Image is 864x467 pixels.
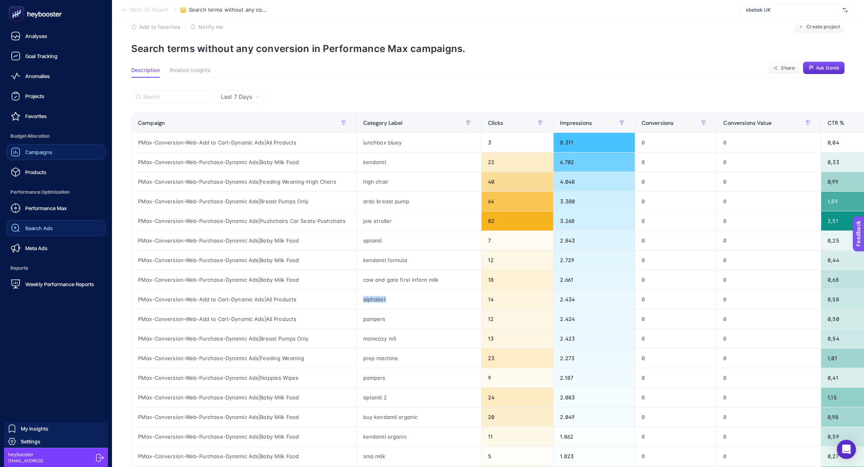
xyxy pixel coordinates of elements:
[554,329,634,348] div: 2.423
[357,447,481,466] div: sma milk
[717,290,821,309] div: 0
[482,447,554,466] div: 5
[198,24,223,30] span: Notify me
[44,59,72,65] span: Need help?
[635,270,717,289] div: 0
[635,231,717,250] div: 0
[482,349,554,368] div: 23
[482,427,554,446] div: 11
[21,438,40,445] span: Settings
[132,349,356,368] div: PMax-Conversion-Web-Purchase-Dynamic Ads|Feeding Weaning
[554,309,634,329] div: 2.424
[174,6,176,13] span: /
[132,368,356,387] div: PMax-Conversion-Web-Purchase-Dynamic Ads|Nappies Wipes
[25,113,47,119] span: Favorites
[6,108,106,124] a: Favorites
[138,120,165,126] span: Campaign
[806,24,840,30] span: Create project
[25,33,47,39] span: Analyses
[25,93,44,99] span: Projects
[25,281,94,287] span: Weekly Performance Reports
[132,270,356,289] div: PMax-Conversion-Web-Purchase-Dynamic Ads|Baby Milk Food
[6,260,106,276] span: Reports
[803,62,845,74] button: Ask Genie
[642,120,674,126] span: Conversions
[357,368,481,387] div: pampers
[6,88,106,104] a: Projects
[6,68,106,84] a: Anomalies
[554,251,634,270] div: 2.729
[554,152,634,172] div: 6.702
[25,149,52,155] span: Campaigns
[72,59,100,65] a: Contact us
[6,48,106,64] a: Goal Tracking
[717,251,821,270] div: 0
[635,290,717,309] div: 0
[357,388,481,407] div: aptamil 2
[8,451,44,458] span: heybooster
[21,425,48,432] span: My Insights
[4,435,108,448] a: Settings
[36,48,108,56] span: Tell us what you think
[6,164,106,180] a: Products
[357,192,481,211] div: ardo breast pump
[6,276,106,292] a: Weekly Performance Reports
[635,427,717,446] div: 0
[717,270,821,289] div: 0
[190,24,223,30] button: Notify me
[189,7,269,13] span: Search terms without any conversion in Performance Max campaigns.
[170,67,210,74] span: Related Insights
[635,251,717,270] div: 0
[25,205,67,211] span: Performance Max
[170,67,210,78] button: Related Insights
[482,172,554,191] div: 40
[635,407,717,427] div: 0
[132,447,356,466] div: PMax-Conversion-Web-Purchase-Dynamic Ads|Baby Milk Food
[635,211,717,230] div: 0
[6,200,106,216] a: Performance Max
[363,120,403,126] span: Category Label
[221,93,252,101] span: Last 7 Days
[554,427,634,446] div: 1.862
[717,349,821,368] div: 0
[560,120,592,126] span: Impressions
[132,192,356,211] div: PMax-Conversion-Web-Purchase-Dynamic Ads|Breast Pumps Only
[635,368,717,387] div: 0
[482,231,554,250] div: 7
[132,133,356,152] div: PMax-Conversion-Web-Add to Cart-Dynamic Ads|All Products
[25,93,120,99] span: What kind of feedback do you have?
[131,43,845,54] p: Search terms without any conversion in Performance Max campaigns.
[717,447,821,466] div: 0
[132,407,356,427] div: PMax-Conversion-Web-Purchase-Dynamic Ads|Baby Milk Food
[357,329,481,348] div: momcozy m5
[717,133,821,152] div: 0
[635,349,717,368] div: 0
[482,133,554,152] div: 3
[554,447,634,466] div: 1.823
[25,73,50,79] span: Anomalies
[6,184,106,200] span: Performance Optimization
[717,211,821,230] div: 0
[8,458,44,464] span: [EMAIL_ADDRESS]
[635,329,717,348] div: 0
[482,270,554,289] div: 18
[132,231,356,250] div: PMax-Conversion-Web-Purchase-Dynamic Ads|Baby Milk Food
[132,388,356,407] div: PMax-Conversion-Web-Purchase-Dynamic Ads|Baby Milk Food
[357,407,481,427] div: buy kendamil organic
[357,251,481,270] div: kendamil formula
[635,152,717,172] div: 0
[357,231,481,250] div: aptamil
[6,240,106,256] a: Meta Ads
[635,192,717,211] div: 0
[554,211,634,230] div: 3.268
[635,388,717,407] div: 0
[130,7,169,13] span: Back To Report
[554,172,634,191] div: 4.048
[132,172,356,191] div: PMax-Conversion-Web-Purchase-Dynamic Ads|Feeding Weaning-High Chairs
[554,388,634,407] div: 2.083
[635,447,717,466] div: 0
[554,133,634,152] div: 8.311
[635,133,717,152] div: 0
[6,220,106,236] a: Search Ads
[131,67,160,78] button: Description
